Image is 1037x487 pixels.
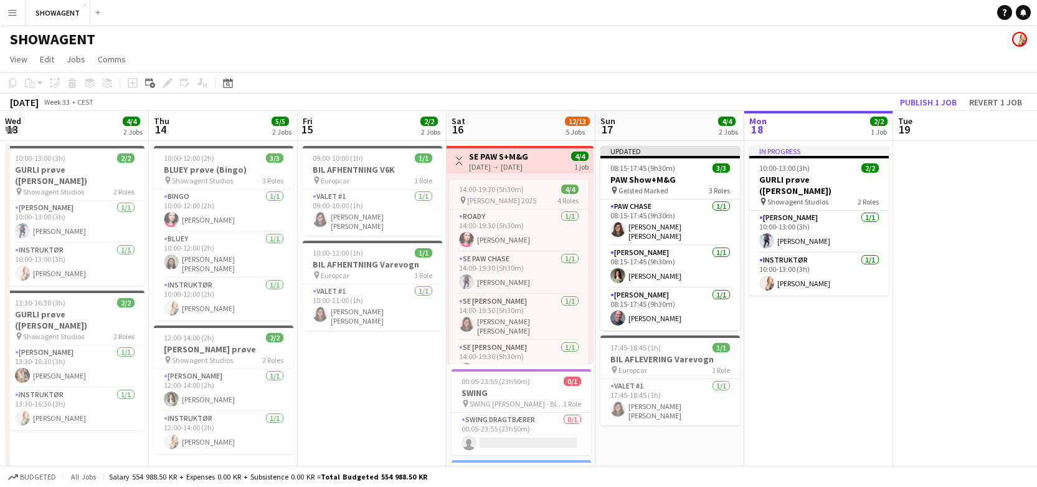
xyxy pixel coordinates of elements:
[69,472,98,481] span: All jobs
[574,161,589,171] div: 1 job
[561,185,579,194] span: 4/4
[154,412,293,454] app-card-role: INSTRUKTØR1/112:00-14:00 (2h)[PERSON_NAME]
[749,115,767,127] span: Mon
[5,51,32,67] a: View
[449,210,589,252] app-card-role: Roady1/114:00-19:30 (5h30m)[PERSON_NAME]
[123,117,140,126] span: 4/4
[5,243,144,286] app-card-role: INSTRUKTØR1/110:00-13:00 (3h)[PERSON_NAME]
[26,1,90,25] button: SHOWAGENT
[152,122,169,137] span: 14
[749,146,889,156] div: In progress
[600,335,740,425] app-job-card: 17:45-18:45 (1h)1/1BIL AFLEVERING Varevogn Europcar1 RoleValet #11/117:45-18:45 (1h)[PERSON_NAME]...
[415,153,432,163] span: 1/1
[709,186,730,195] span: 3 Roles
[896,122,912,137] span: 19
[272,127,291,137] div: 2 Jobs
[565,117,590,126] span: 12/13
[154,325,293,454] app-job-card: 12:00-14:00 (2h)2/2[PERSON_NAME] prøve Showagent Studios2 Roles[PERSON_NAME]1/112:00-14:00 (2h)[P...
[420,117,438,126] span: 2/2
[600,200,740,246] app-card-role: PAW CHASE1/108:15-17:45 (9h30m)[PERSON_NAME] [PERSON_NAME] [PERSON_NAME]
[618,186,668,195] span: Gelsted Marked
[749,174,889,196] h3: GURLI prøve ([PERSON_NAME])
[15,298,65,307] span: 13:30-16:30 (3h)
[154,190,293,232] app-card-role: BINGO1/110:00-12:00 (2h)[PERSON_NAME]
[895,94,962,110] button: Publish 1 job
[449,294,589,340] app-card-role: SE [PERSON_NAME]1/114:00-19:30 (5h30m)[PERSON_NAME] [PERSON_NAME] [PERSON_NAME]
[154,232,293,278] app-card-role: BLUEY1/110:00-12:00 (2h)[PERSON_NAME] [PERSON_NAME]
[712,365,730,375] span: 1 Role
[470,399,563,408] span: SWING [PERSON_NAME] - Bluey, PAW, Gurli
[599,122,615,137] span: 17
[600,174,740,185] h3: PAW Show+M&G
[759,163,810,173] span: 10:00-13:00 (3h)
[98,54,126,65] span: Comms
[67,54,85,65] span: Jobs
[421,127,440,137] div: 2 Jobs
[450,122,465,137] span: 16
[861,163,879,173] span: 2/2
[749,211,889,253] app-card-role: [PERSON_NAME]1/110:00-13:00 (3h)[PERSON_NAME]
[313,153,363,163] span: 09:00-10:00 (1h)
[452,369,591,455] app-job-card: 00:05-23:55 (23h50m)0/1SWING SWING [PERSON_NAME] - Bluey, PAW, Gurli1 RoleSWING Dragtbærer0/100:0...
[154,344,293,355] h3: [PERSON_NAME] prøve
[459,185,524,194] span: 14:00-19:30 (5h30m)
[10,96,39,108] div: [DATE]
[5,309,144,331] h3: GURLI prøve ([PERSON_NAME])
[10,30,95,49] h1: SHOWAGENT
[449,252,589,294] app-card-role: SE PAW CHASE1/114:00-19:30 (5h30m)[PERSON_NAME]
[749,146,889,296] div: In progress10:00-13:00 (3h)2/2GURLI prøve ([PERSON_NAME]) Showagent Studios2 Roles[PERSON_NAME]1/...
[713,343,730,352] span: 1/1
[23,332,84,341] span: Showagent Studios
[415,248,432,258] span: 1/1
[321,472,427,481] span: Total Budgeted 554 988.50 KR
[566,127,589,137] div: 5 Jobs
[898,115,912,127] span: Tue
[414,176,432,185] span: 1 Role
[303,146,442,236] app-job-card: 09:00-10:00 (1h)1/1BIL AFHENTNING V6K Europcar1 RoleValet #11/109:00-10:00 (1h)[PERSON_NAME] [PER...
[571,152,589,161] span: 4/4
[469,162,528,171] div: [DATE] → [DATE]
[414,271,432,280] span: 1 Role
[172,176,233,185] span: Showagent Studios
[452,413,591,455] app-card-role: SWING Dragtbærer0/100:05-23:55 (23h50m)
[35,51,59,67] a: Edit
[113,332,135,341] span: 2 Roles
[321,271,349,280] span: Europcar
[40,54,54,65] span: Edit
[610,343,661,352] span: 17:45-18:45 (1h)
[600,246,740,288] app-card-role: [PERSON_NAME]1/108:15-17:45 (9h30m)[PERSON_NAME]
[600,146,740,156] div: Updated
[154,369,293,412] app-card-role: [PERSON_NAME]1/112:00-14:00 (2h)[PERSON_NAME]
[117,153,135,163] span: 2/2
[462,377,530,386] span: 00:05-23:55 (23h50m)
[600,146,740,330] app-job-card: Updated08:15-17:45 (9h30m)3/3PAW Show+M&G Gelsted Marked3 RolesPAW CHASE1/108:15-17:45 (9h30m)[PE...
[5,164,144,186] h3: GURLI prøve ([PERSON_NAME])
[109,472,427,481] div: Salary 554 988.50 KR + Expenses 0.00 KR + Subsistence 0.00 KR =
[272,117,289,126] span: 5/5
[23,187,84,196] span: Showagent Studios
[154,146,293,321] app-job-card: 10:00-12:00 (2h)3/3BLUEY prøve (Bingo) Showagent Studios3 RolesBINGO1/110:00-12:00 (2h)[PERSON_NA...
[303,284,442,330] app-card-role: Valet #11/110:00-11:00 (1h)[PERSON_NAME] [PERSON_NAME] [PERSON_NAME]
[858,197,879,206] span: 2 Roles
[749,253,889,296] app-card-role: INSTRUKTØR1/110:00-13:00 (3h)[PERSON_NAME]
[452,387,591,398] h3: SWING
[563,399,581,408] span: 1 Role
[5,146,144,286] div: 10:00-13:00 (3h)2/2GURLI prøve ([PERSON_NAME]) Showagent Studios2 Roles[PERSON_NAME]1/110:00-13:0...
[600,115,615,127] span: Sun
[20,473,56,481] span: Budgeted
[557,196,579,205] span: 4 Roles
[5,291,144,430] app-job-card: 13:30-16:30 (3h)2/2GURLI prøve ([PERSON_NAME]) Showagent Studios2 Roles[PERSON_NAME]1/113:30-16:3...
[5,345,144,388] app-card-role: [PERSON_NAME]1/113:30-16:30 (3h)[PERSON_NAME]
[303,259,442,270] h3: BIL AFHENTNING Varevogn
[600,379,740,425] app-card-role: Valet #11/117:45-18:45 (1h)[PERSON_NAME] [PERSON_NAME] [PERSON_NAME]
[5,115,21,127] span: Wed
[303,115,313,127] span: Fri
[303,241,442,330] div: 10:00-11:00 (1h)1/1BIL AFHENTNING Varevogn Europcar1 RoleValet #11/110:00-11:00 (1h)[PERSON_NAME]...
[123,127,143,137] div: 2 Jobs
[3,122,21,137] span: 13
[164,153,214,163] span: 10:00-12:00 (2h)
